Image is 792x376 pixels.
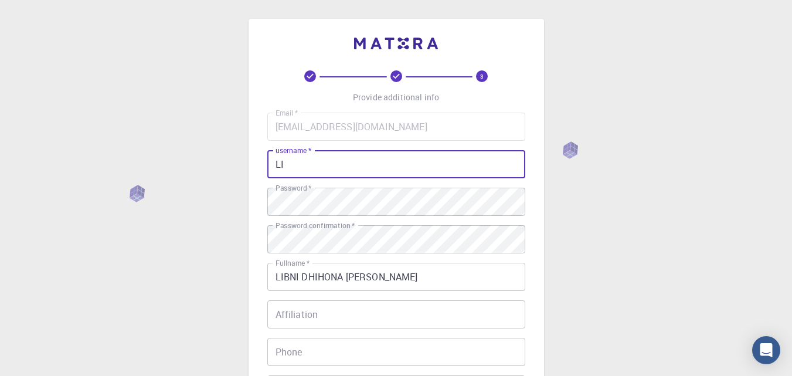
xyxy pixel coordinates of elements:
[276,108,298,118] label: Email
[276,221,355,231] label: Password confirmation
[752,336,780,364] div: Open Intercom Messenger
[480,72,484,80] text: 3
[353,92,439,103] p: Provide additional info
[276,258,310,268] label: Fullname
[276,183,311,193] label: Password
[276,145,311,155] label: username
